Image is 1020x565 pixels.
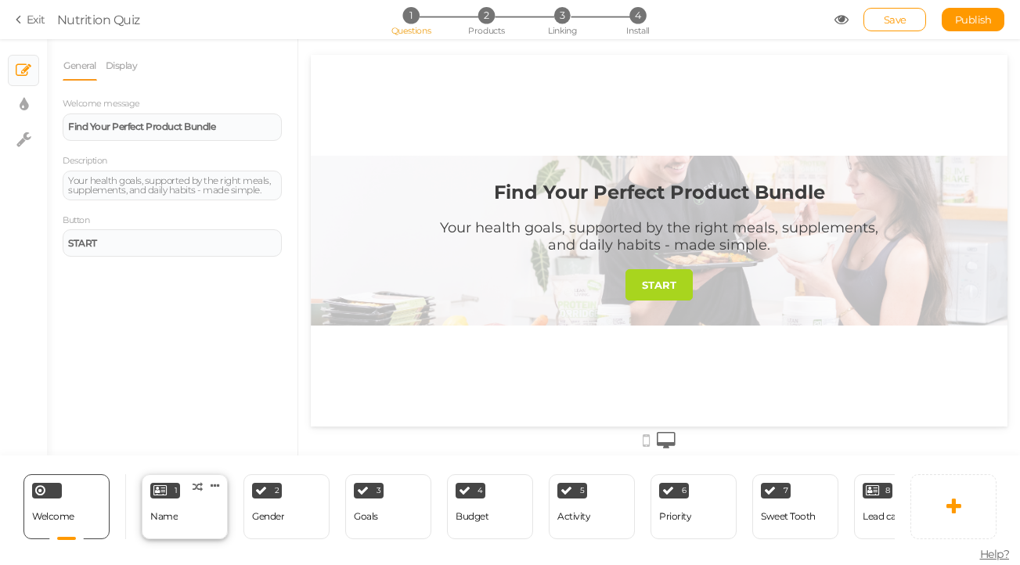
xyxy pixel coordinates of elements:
[450,7,523,23] li: 2 Products
[553,7,570,23] span: 3
[63,99,140,110] label: Welcome message
[651,474,737,539] div: 6 Priority
[331,224,366,236] strong: START
[557,511,590,522] div: Activity
[955,13,992,26] span: Publish
[548,25,576,36] span: Linking
[468,25,505,36] span: Products
[863,8,926,31] div: Save
[354,511,378,522] div: Goals
[980,547,1010,561] span: Help?
[761,511,816,522] div: Sweet Tooth
[129,164,568,199] div: Your health goals, supported by the right meals, supplements, and daily habits - made simple.
[601,7,674,23] li: 4 Install
[391,25,431,36] span: Questions
[863,511,920,522] div: Lead capture
[525,7,598,23] li: 3 Linking
[854,474,940,539] div: 8 Lead capture
[626,25,649,36] span: Install
[23,474,110,539] div: Welcome
[63,156,107,167] label: Description
[549,474,635,539] div: 5 Activity
[345,474,431,539] div: 3 Goals
[402,7,419,23] span: 1
[456,511,488,522] div: Budget
[580,487,585,495] span: 5
[884,13,906,26] span: Save
[63,215,89,226] label: Button
[175,487,178,495] span: 1
[659,511,691,522] div: Priority
[478,7,495,23] span: 2
[150,511,178,522] div: Name
[374,7,447,23] li: 1 Questions
[16,12,45,27] a: Exit
[243,474,330,539] div: 2 Gender
[784,487,788,495] span: 7
[377,487,381,495] span: 3
[478,487,483,495] span: 4
[32,510,74,522] span: Welcome
[68,121,215,132] strong: Find Your Perfect Product Bundle
[183,126,514,149] strong: Find Your Perfect Product Bundle
[275,487,279,495] span: 2
[57,10,140,29] div: Nutrition Quiz
[629,7,646,23] span: 4
[752,474,838,539] div: 7 Sweet Tooth
[68,176,276,195] div: Your health goals, supported by the right meals, supplements, and daily habits - made simple.
[447,474,533,539] div: 4 Budget
[252,511,284,522] div: Gender
[142,474,228,539] div: 1 Name
[63,51,97,81] a: General
[885,487,890,495] span: 8
[68,237,97,249] strong: START
[682,487,687,495] span: 6
[105,51,139,81] a: Display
